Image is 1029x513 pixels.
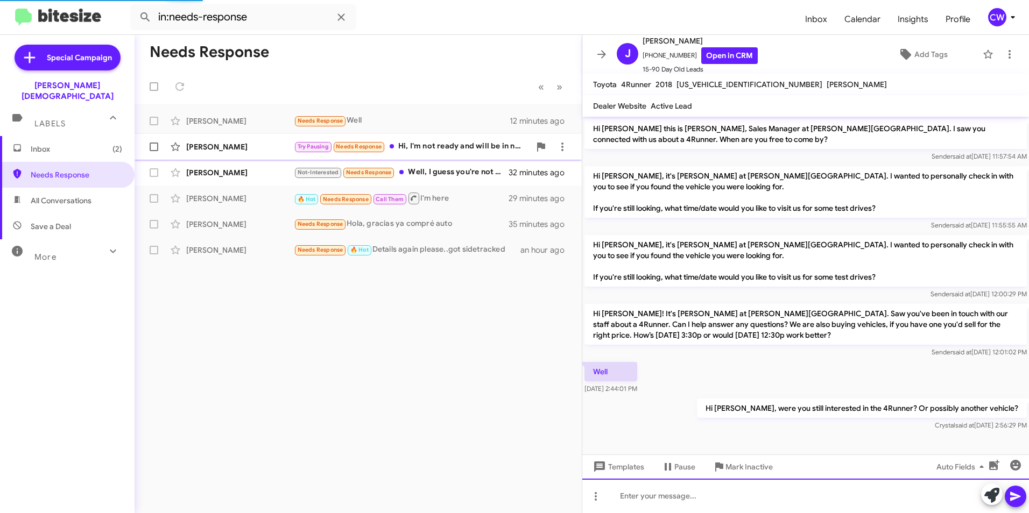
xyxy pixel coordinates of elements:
[955,421,974,429] span: said at
[294,218,509,230] div: Hola, gracias ya compré auto
[653,457,704,476] button: Pause
[584,362,637,381] p: Well
[186,116,294,126] div: [PERSON_NAME]
[936,457,988,476] span: Auto Fields
[674,457,695,476] span: Pause
[186,167,294,178] div: [PERSON_NAME]
[952,221,971,229] span: said at
[31,195,91,206] span: All Conversations
[979,8,1017,26] button: CW
[532,76,569,98] nav: Page navigation example
[868,45,977,64] button: Add Tags
[186,219,294,230] div: [PERSON_NAME]
[346,169,392,176] span: Needs Response
[298,169,339,176] span: Not-Interested
[932,152,1027,160] span: Sender [DATE] 11:57:54 AM
[827,80,887,89] span: [PERSON_NAME]
[298,220,343,227] span: Needs Response
[509,193,573,204] div: 29 minutes ago
[294,244,520,256] div: Details again please..got sidetracked
[643,47,758,64] span: [PHONE_NUMBER]
[889,4,937,35] a: Insights
[704,457,781,476] button: Mark Inactive
[697,398,1027,418] p: Hi [PERSON_NAME], were you still interested in the 4Runner? Or possibly another vehicle?
[520,245,573,255] div: an hour ago
[656,80,672,89] span: 2018
[186,141,294,152] div: [PERSON_NAME]
[914,45,948,64] span: Add Tags
[701,47,758,64] a: Open in CRM
[836,4,889,35] a: Calendar
[298,196,316,203] span: 🔥 Hot
[931,221,1027,229] span: Sender [DATE] 11:55:55 AM
[150,44,269,61] h1: Needs Response
[988,8,1006,26] div: CW
[584,119,1027,149] p: Hi [PERSON_NAME] this is [PERSON_NAME], Sales Manager at [PERSON_NAME][GEOGRAPHIC_DATA]. I saw yo...
[336,143,382,150] span: Needs Response
[621,80,651,89] span: 4Runner
[298,117,343,124] span: Needs Response
[931,290,1027,298] span: Sender [DATE] 12:00:29 PM
[676,80,822,89] span: [US_VEHICLE_IDENTIFICATION_NUMBER]
[932,348,1027,356] span: Sender [DATE] 12:01:02 PM
[510,116,573,126] div: 12 minutes ago
[928,457,997,476] button: Auto Fields
[643,34,758,47] span: [PERSON_NAME]
[130,4,356,30] input: Search
[376,196,404,203] span: Call Them
[582,457,653,476] button: Templates
[31,169,122,180] span: Needs Response
[953,152,971,160] span: said at
[584,166,1027,218] p: Hi [PERSON_NAME], it's [PERSON_NAME] at [PERSON_NAME][GEOGRAPHIC_DATA]. I wanted to personally ch...
[509,219,573,230] div: 35 minutes ago
[34,119,66,129] span: Labels
[651,101,692,111] span: Active Lead
[593,80,617,89] span: Toyota
[952,290,970,298] span: said at
[797,4,836,35] a: Inbox
[294,140,530,153] div: Hi, I'm not ready and will be in next month. Lease is up [DATE].
[34,252,57,262] span: More
[953,348,971,356] span: said at
[643,64,758,75] span: 15-90 Day Old Leads
[625,45,631,62] span: J
[323,196,369,203] span: Needs Response
[509,167,573,178] div: 32 minutes ago
[31,144,122,154] span: Inbox
[294,166,509,179] div: Well, I guess you're not gonna get back with me either about oil changes
[937,4,979,35] a: Profile
[15,45,121,70] a: Special Campaign
[294,115,510,127] div: Well
[556,80,562,94] span: »
[298,143,329,150] span: Try Pausing
[935,421,1027,429] span: Crystal [DATE] 2:56:29 PM
[186,193,294,204] div: [PERSON_NAME]
[31,221,71,232] span: Save a Deal
[112,144,122,154] span: (2)
[550,76,569,98] button: Next
[47,52,112,63] span: Special Campaign
[538,80,544,94] span: «
[593,101,646,111] span: Dealer Website
[532,76,551,98] button: Previous
[584,235,1027,287] p: Hi [PERSON_NAME], it's [PERSON_NAME] at [PERSON_NAME][GEOGRAPHIC_DATA]. I wanted to personally ch...
[186,245,294,255] div: [PERSON_NAME]
[298,246,343,253] span: Needs Response
[584,384,637,393] span: [DATE] 2:44:01 PM
[350,246,369,253] span: 🔥 Hot
[584,304,1027,345] p: Hi [PERSON_NAME]! It's [PERSON_NAME] at [PERSON_NAME][GEOGRAPHIC_DATA]. Saw you've been in touch ...
[725,457,773,476] span: Mark Inactive
[294,191,509,205] div: I'm here
[591,457,644,476] span: Templates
